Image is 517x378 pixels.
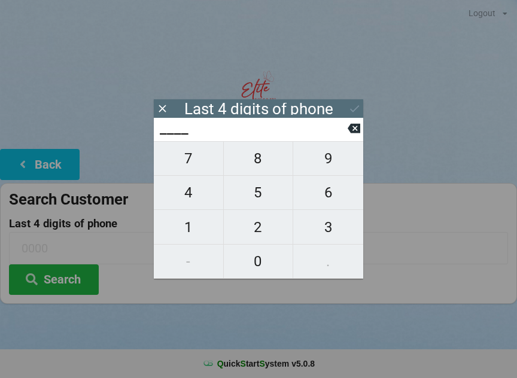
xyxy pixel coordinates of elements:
button: 8 [224,141,294,176]
span: 8 [224,146,293,171]
span: 0 [224,249,293,274]
span: 6 [293,180,363,205]
button: 6 [293,176,363,210]
span: 3 [293,215,363,240]
button: 5 [224,176,294,210]
span: 7 [154,146,223,171]
button: 2 [224,210,294,244]
span: 1 [154,215,223,240]
span: 9 [293,146,363,171]
button: 0 [224,245,294,279]
div: Last 4 digits of phone [184,103,333,115]
button: 4 [154,176,224,210]
button: 1 [154,210,224,244]
span: 2 [224,215,293,240]
span: 5 [224,180,293,205]
button: 7 [154,141,224,176]
span: 4 [154,180,223,205]
button: 3 [293,210,363,244]
button: 9 [293,141,363,176]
